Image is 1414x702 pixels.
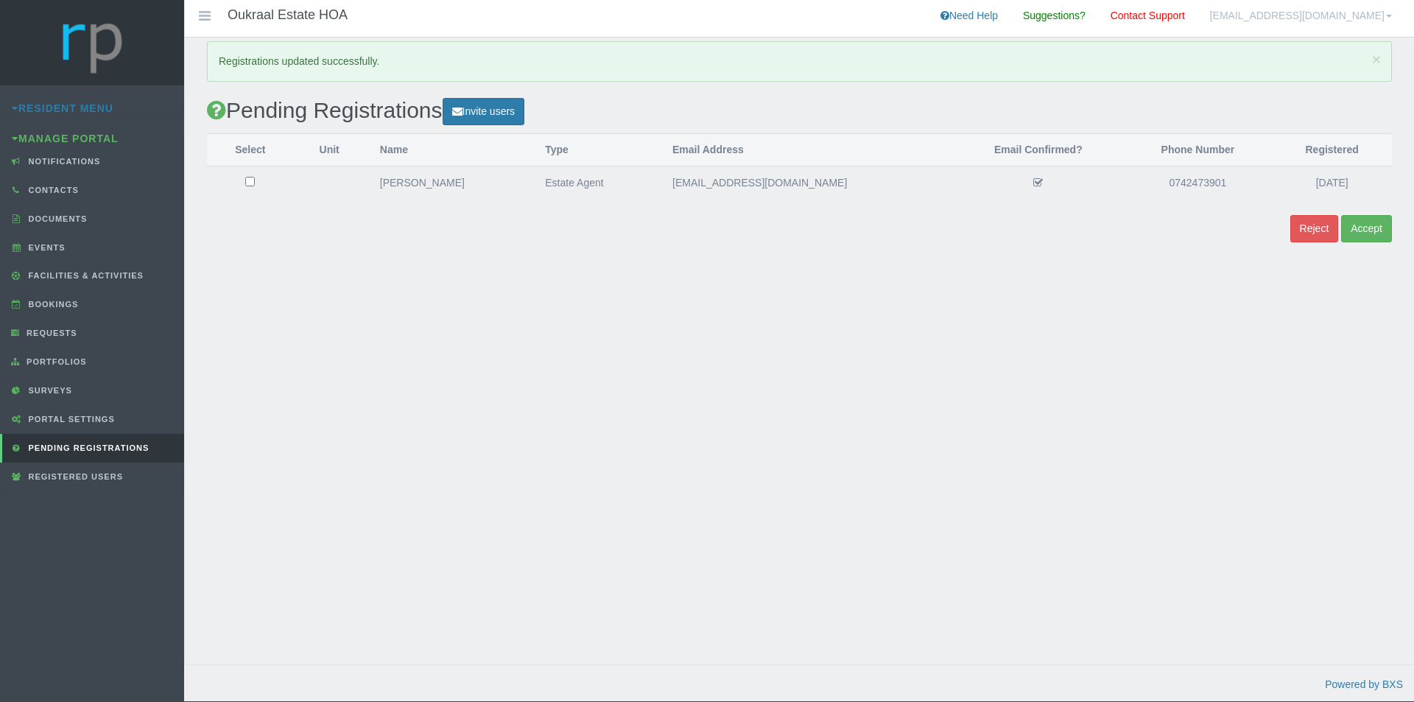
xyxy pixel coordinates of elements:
[1325,678,1403,690] a: Powered by BXS
[25,386,72,395] span: Surveys
[1123,166,1272,199] td: 0742473901
[207,98,1392,125] h2: Pending Registrations
[207,134,294,166] th: Select
[25,243,66,252] span: Events
[25,443,150,452] span: Pending Registrations
[12,102,113,114] a: Resident Menu
[25,214,88,223] span: Documents
[365,134,530,166] th: Name
[1272,166,1392,199] td: [DATE]
[1290,215,1339,242] button: Reject
[1341,215,1392,242] button: Accept
[1272,134,1392,166] th: Registered
[1372,52,1381,67] button: Close
[294,134,365,166] th: Unit
[530,134,658,166] th: Type
[25,472,123,481] span: Registered Users
[658,166,953,199] td: [EMAIL_ADDRESS][DOMAIN_NAME]
[25,271,144,280] span: Facilities & Activities
[443,98,525,125] a: Invite users
[23,329,77,337] span: Requests
[207,41,1392,82] div: Registrations updated successfully.
[530,166,658,199] td: Estate Agent
[25,415,115,424] span: Portal Settings
[25,300,79,309] span: Bookings
[953,134,1123,166] th: Email Confirmed?
[380,175,516,192] div: [PERSON_NAME]
[228,8,348,23] h4: Oukraal Estate HOA
[25,186,79,194] span: Contacts
[23,357,87,366] span: Portfolios
[1372,51,1381,68] span: ×
[12,133,119,144] a: Manage Portal
[658,134,953,166] th: Email Address
[25,157,101,166] span: Notifications
[1123,134,1272,166] th: Phone Number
